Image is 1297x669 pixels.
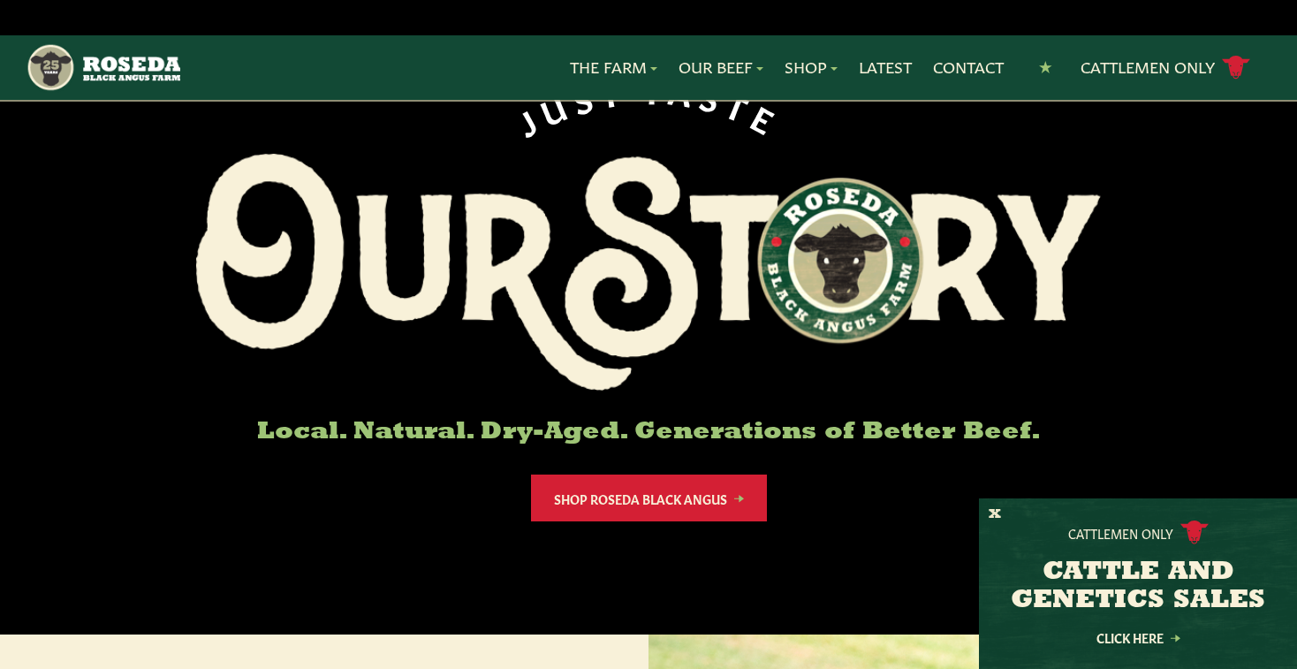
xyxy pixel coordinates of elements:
img: cattle-icon.svg [1180,521,1209,544]
a: Latest [859,56,912,79]
p: Cattlemen Only [1068,524,1173,542]
div: JUST TASTE [508,70,789,140]
span: U [534,83,576,128]
span: A [667,71,702,110]
nav: Main Navigation [26,35,1270,100]
span: T [722,84,761,127]
a: Our Beef [679,56,763,79]
a: The Farm [570,56,657,79]
span: S [696,76,731,117]
span: T [641,70,670,106]
span: J [510,97,547,140]
img: Roseda Black Aangus Farm [196,154,1101,391]
a: Contact [933,56,1004,79]
a: Click Here [1058,632,1217,643]
button: X [989,506,1001,524]
a: Shop Roseda Black Angus [531,475,767,521]
h6: Local. Natural. Dry-Aged. Generations of Better Beef. [196,419,1101,446]
span: E [747,96,786,140]
a: Cattlemen Only [1081,52,1250,83]
span: S [568,75,603,116]
span: T [596,71,629,110]
img: https://roseda.com/wp-content/uploads/2021/05/roseda-25-header.png [26,42,179,93]
h3: CATTLE AND GENETICS SALES [1001,559,1275,615]
a: Shop [785,56,838,79]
